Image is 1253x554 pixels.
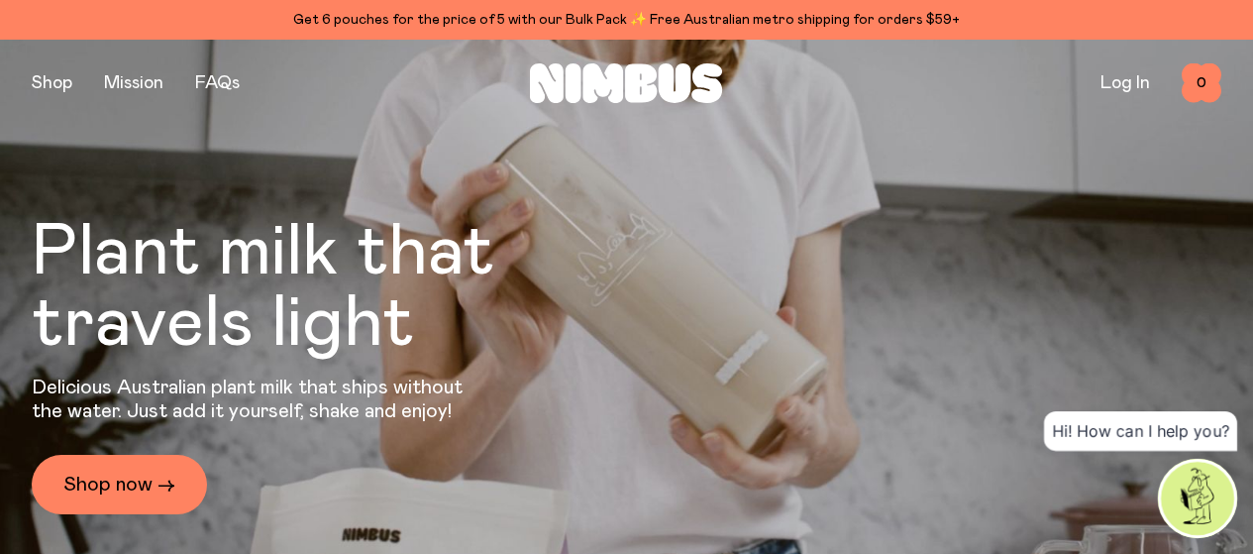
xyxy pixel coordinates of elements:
[1044,411,1237,451] div: Hi! How can I help you?
[32,8,1221,32] div: Get 6 pouches for the price of 5 with our Bulk Pack ✨ Free Australian metro shipping for orders $59+
[195,74,240,92] a: FAQs
[104,74,163,92] a: Mission
[1182,63,1221,103] button: 0
[32,455,207,514] a: Shop now →
[1100,74,1150,92] a: Log In
[1161,462,1234,535] img: agent
[32,217,602,360] h1: Plant milk that travels light
[32,376,475,423] p: Delicious Australian plant milk that ships without the water. Just add it yourself, shake and enjoy!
